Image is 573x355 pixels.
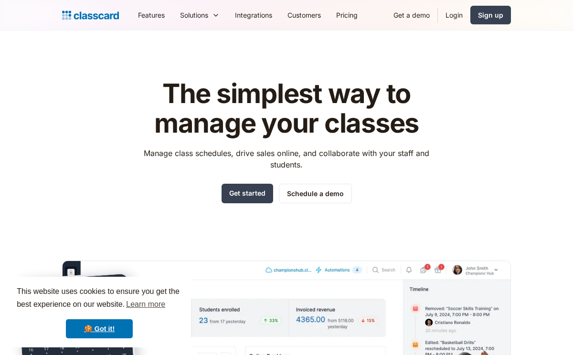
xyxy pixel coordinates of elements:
div: Solutions [180,10,208,20]
a: Login [438,4,470,26]
h1: The simplest way to manage your classes [135,79,438,138]
a: Customers [280,4,329,26]
a: Logo [62,9,119,22]
div: cookieconsent [8,277,191,347]
a: dismiss cookie message [66,319,133,338]
div: Sign up [478,10,503,20]
a: Sign up [470,6,511,24]
a: Get started [222,184,273,203]
a: Get a demo [386,4,437,26]
div: Solutions [172,4,227,26]
a: learn more about cookies [125,297,167,312]
a: Features [130,4,172,26]
span: This website uses cookies to ensure you get the best experience on our website. [17,286,182,312]
a: Schedule a demo [279,184,352,203]
a: Pricing [329,4,365,26]
p: Manage class schedules, drive sales online, and collaborate with your staff and students. [135,147,438,170]
a: Integrations [227,4,280,26]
